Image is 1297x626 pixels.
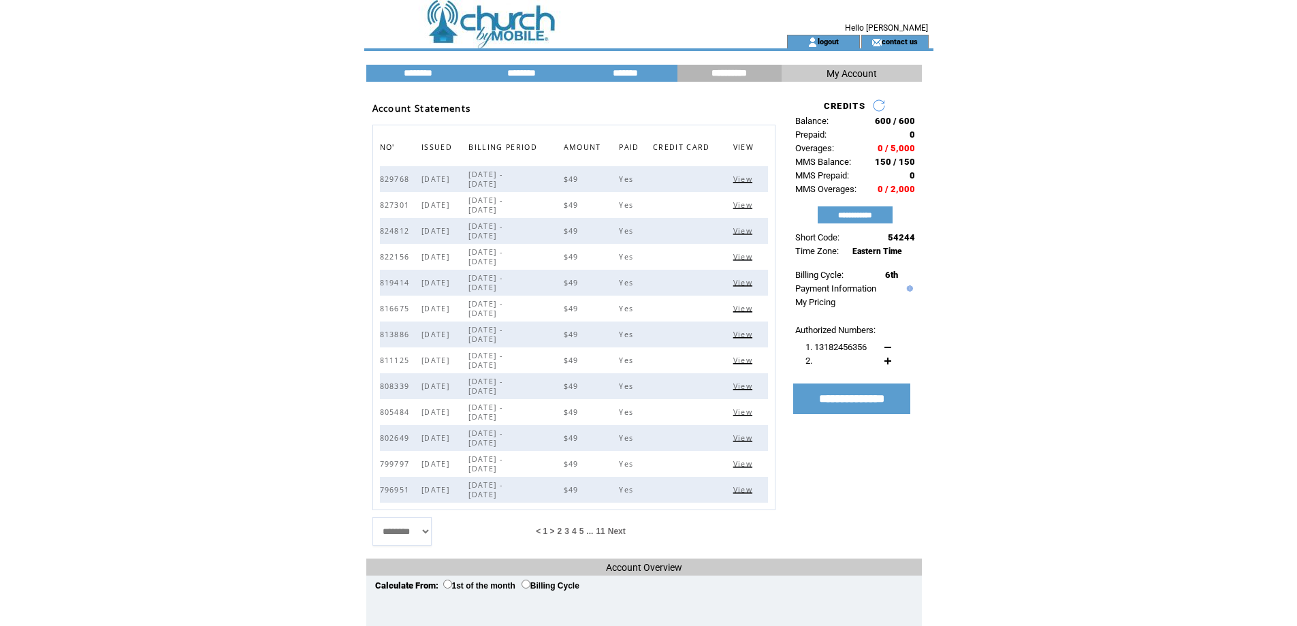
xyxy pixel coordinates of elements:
span: My Account [827,68,877,79]
span: 54244 [888,232,915,242]
span: 816675 [380,304,413,313]
a: View [733,381,756,390]
a: BILLING PERIOD [468,142,541,151]
span: [DATE] - [DATE] [468,377,502,396]
span: MMS Prepaid: [795,170,849,181]
span: Time Zone: [795,246,839,256]
span: 600 / 600 [875,116,915,126]
span: [DATE] [421,174,453,184]
span: [DATE] [421,304,453,313]
a: View [733,356,756,364]
span: 0 [910,129,915,140]
span: Billing Cycle: [795,270,844,280]
a: contact us [882,37,918,46]
span: $49 [564,356,582,365]
span: Yes [619,330,637,339]
span: Short Code: [795,232,839,242]
span: < 1 > [536,527,554,536]
a: View [733,174,756,183]
span: [DATE] - [DATE] [468,403,502,422]
a: View [733,252,756,260]
span: [DATE] [421,407,453,417]
span: 829768 [380,174,413,184]
span: Eastern Time [852,247,902,256]
a: 2 [558,527,562,536]
a: 5 [579,527,584,536]
a: My Pricing [795,297,835,307]
span: 150 / 150 [875,157,915,167]
span: 805484 [380,407,413,417]
span: PAID [619,139,642,159]
img: contact_us_icon.gif [871,37,882,48]
span: MMS Overages: [795,184,856,194]
span: [DATE] [421,433,453,443]
span: BILLING PERIOD [468,139,541,159]
span: [DATE] - [DATE] [468,299,502,318]
a: View [733,433,756,441]
span: [DATE] [421,330,453,339]
span: Click to view this bill [733,330,756,339]
span: [DATE] - [DATE] [468,428,502,448]
span: [DATE] [421,381,453,391]
span: ... [586,527,593,536]
span: Click to view this bill [733,485,756,495]
a: ISSUED [421,142,455,151]
span: Account Statements [372,102,471,114]
a: View [733,304,756,312]
a: View [733,407,756,416]
span: Account Overview [606,562,682,573]
a: 3 [564,527,569,536]
a: View [733,485,756,493]
span: Click to view this bill [733,433,756,443]
span: CREDIT CARD [653,139,714,159]
a: 4 [572,527,577,536]
span: Click to view this bill [733,381,756,391]
span: $49 [564,174,582,184]
a: logout [818,37,839,46]
span: [DATE] - [DATE] [468,325,502,344]
span: Prepaid: [795,129,827,140]
span: VIEW [733,139,757,159]
span: [DATE] [421,226,453,236]
span: $49 [564,226,582,236]
span: $49 [564,304,582,313]
a: Next [608,527,626,536]
span: [DATE] [421,356,453,365]
span: [DATE] [421,459,453,469]
span: 811125 [380,356,413,365]
span: Click to view this bill [733,407,756,417]
span: [DATE] - [DATE] [468,480,502,499]
a: Payment Information [795,283,876,294]
span: Yes [619,356,637,365]
span: Yes [619,226,637,236]
a: View [733,330,756,338]
a: PAID [619,142,642,151]
span: $49 [564,252,582,262]
label: Billing Cycle [522,581,579,591]
span: Balance: [795,116,829,126]
input: Billing Cycle [522,580,530,589]
img: account_icon.gif [807,37,818,48]
span: [DATE] - [DATE] [468,195,502,215]
span: [DATE] [421,252,453,262]
span: 813886 [380,330,413,339]
span: CREDITS [824,101,865,111]
span: $49 [564,330,582,339]
label: 1st of the month [443,581,515,591]
span: 11 [596,527,605,536]
span: Calculate From: [375,580,438,591]
span: Click to view this bill [733,304,756,313]
span: 0 [910,170,915,181]
span: 0 / 2,000 [878,184,915,194]
span: Yes [619,407,637,417]
span: $49 [564,459,582,469]
span: 802649 [380,433,413,443]
span: Overages: [795,143,834,153]
a: NO' [380,142,398,151]
span: [DATE] [421,278,453,287]
span: Click to view this bill [733,356,756,365]
span: Yes [619,252,637,262]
